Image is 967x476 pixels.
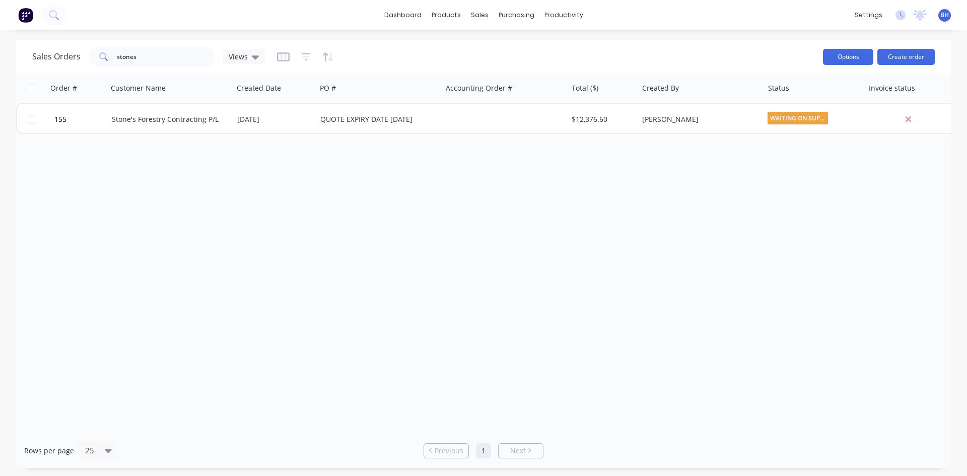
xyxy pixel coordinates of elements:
[424,446,468,456] a: Previous page
[117,47,215,67] input: Search...
[420,443,547,458] ul: Pagination
[823,49,873,65] button: Options
[50,83,77,93] div: Order #
[476,443,491,458] a: Page 1 is your current page
[237,83,281,93] div: Created Date
[572,114,631,124] div: $12,376.60
[18,8,33,23] img: Factory
[510,446,526,456] span: Next
[572,83,598,93] div: Total ($)
[446,83,512,93] div: Accounting Order #
[24,446,74,456] span: Rows per page
[237,114,312,124] div: [DATE]
[539,8,588,23] div: productivity
[112,114,224,124] div: Stone's Forestry Contracting P/L
[940,11,949,20] span: BH
[51,104,112,134] button: 155
[768,83,789,93] div: Status
[32,52,81,61] h1: Sales Orders
[320,83,336,93] div: PO #
[111,83,166,93] div: Customer Name
[494,8,539,23] div: purchasing
[642,83,679,93] div: Created By
[877,49,935,65] button: Create order
[869,83,915,93] div: Invoice status
[642,114,754,124] div: [PERSON_NAME]
[499,446,543,456] a: Next page
[379,8,427,23] a: dashboard
[768,112,828,124] span: WAITING ON SUPP...
[850,8,887,23] div: settings
[466,8,494,23] div: sales
[427,8,466,23] div: products
[320,114,432,124] div: QUOTE EXPIRY DATE [DATE]
[435,446,463,456] span: Previous
[229,51,248,62] span: Views
[54,114,66,124] span: 155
